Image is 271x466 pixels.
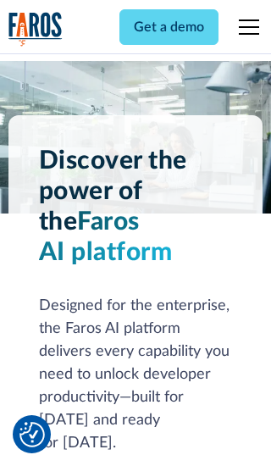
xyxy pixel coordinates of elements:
img: Revisit consent button [19,422,45,447]
div: menu [229,7,263,47]
h1: Discover the power of the [39,146,233,268]
div: Designed for the enterprise, the Faros AI platform delivers every capability you need to unlock d... [39,295,233,455]
a: home [8,12,63,47]
a: Get a demo [119,9,218,45]
button: Cookie Settings [19,422,45,447]
span: Faros AI platform [39,209,173,265]
img: Logo of the analytics and reporting company Faros. [8,12,63,47]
